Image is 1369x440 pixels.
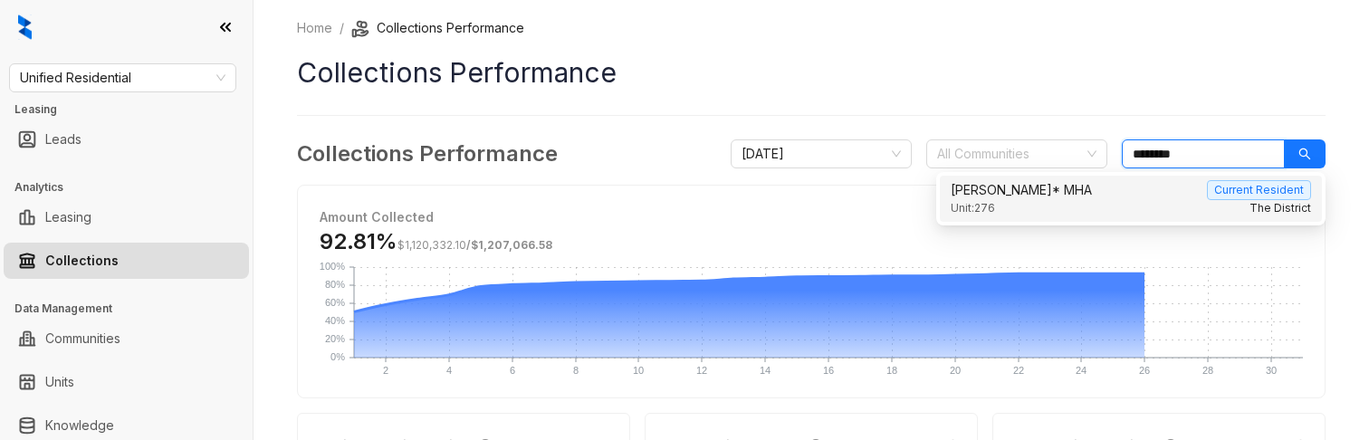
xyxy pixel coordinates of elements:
[325,315,345,326] text: 40%
[4,320,249,357] li: Communities
[1249,200,1311,217] span: The District
[742,140,901,167] span: August 2025
[4,199,249,235] li: Leasing
[696,365,707,376] text: 12
[1076,365,1087,376] text: 24
[886,365,897,376] text: 18
[340,18,344,38] li: /
[45,364,74,400] a: Units
[1266,365,1277,376] text: 30
[297,138,558,170] h3: Collections Performance
[351,18,524,38] li: Collections Performance
[823,365,834,376] text: 16
[1013,365,1024,376] text: 22
[633,365,644,376] text: 10
[325,279,345,290] text: 80%
[330,351,345,362] text: 0%
[1298,148,1311,160] span: search
[1139,365,1150,376] text: 26
[45,121,81,158] a: Leads
[293,18,336,38] a: Home
[4,243,249,279] li: Collections
[20,64,225,91] span: Unified Residential
[446,365,452,376] text: 4
[951,180,1092,200] span: [PERSON_NAME]* MHA
[760,365,771,376] text: 14
[325,333,345,344] text: 20%
[45,199,91,235] a: Leasing
[4,121,249,158] li: Leads
[320,227,552,256] h3: 92.81%
[471,238,552,252] span: $1,207,066.58
[4,364,249,400] li: Units
[325,297,345,308] text: 60%
[1207,180,1311,200] span: Current Resident
[573,365,579,376] text: 8
[1202,365,1213,376] text: 28
[951,200,995,217] span: Unit: 276
[14,101,253,118] h3: Leasing
[397,238,552,252] span: /
[383,365,388,376] text: 2
[18,14,32,40] img: logo
[14,179,253,196] h3: Analytics
[297,53,1326,93] h1: Collections Performance
[320,209,434,225] strong: Amount Collected
[45,320,120,357] a: Communities
[950,365,961,376] text: 20
[14,301,253,317] h3: Data Management
[510,365,515,376] text: 6
[45,243,119,279] a: Collections
[320,261,345,272] text: 100%
[397,238,466,252] span: $1,120,332.10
